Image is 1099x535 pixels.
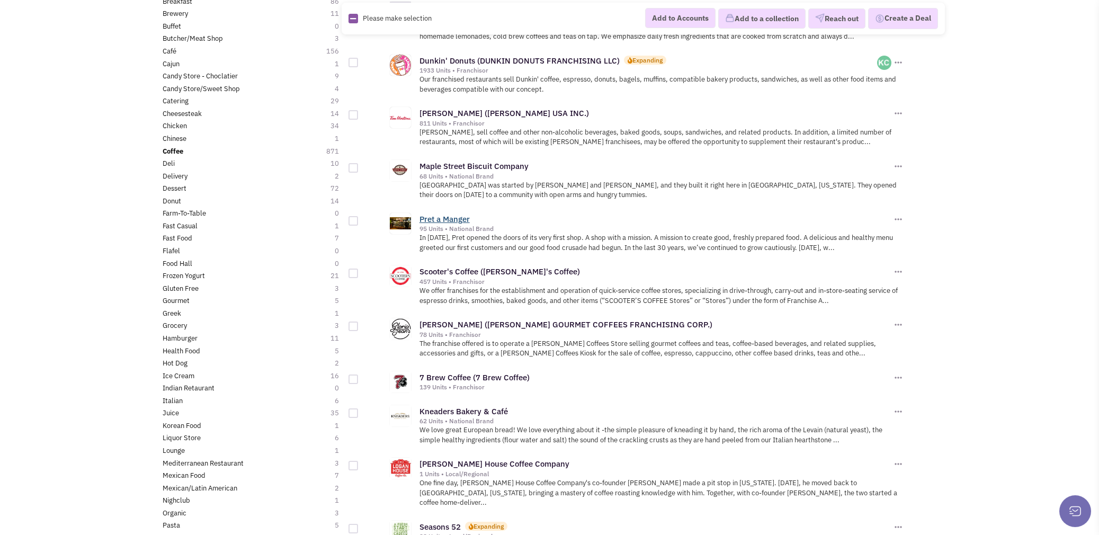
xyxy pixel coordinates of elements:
[163,72,238,82] a: Candy Store - Choclatier
[163,446,185,456] a: Lounge
[419,425,904,445] p: We love great European bread! We love everything about it -the simple pleasure of kneading it by ...
[163,496,190,506] a: Nighclub
[419,459,569,469] a: [PERSON_NAME] House Coffee Company
[335,134,350,144] span: 1
[330,334,350,344] span: 11
[163,296,190,306] a: Gourmet
[725,13,735,23] img: icon-collection-lavender.png
[163,384,215,394] a: Indian Retaurant
[419,75,904,94] p: Our franchised restaurants sell Dunkin' coffee, espresso, donuts, bagels, muffins, compatible bak...
[419,522,461,532] a: Seasons 52
[335,471,350,481] span: 7
[335,321,350,331] span: 3
[419,128,904,147] p: [PERSON_NAME], sell coffee and other non-alcoholic beverages, baked goods, soups, sandwiches, and...
[335,459,350,469] span: 3
[419,108,589,118] a: [PERSON_NAME] ([PERSON_NAME] USA INC.)
[419,119,892,128] div: 811 Units • Franchisor
[335,433,350,443] span: 6
[330,271,350,281] span: 21
[419,417,892,425] div: 62 Units • National Brand
[877,56,891,70] img: teWl9Dtx2ke2FFSUte9CyA.png
[419,233,904,253] p: In [DATE], Pret opened the doors of its very first shop. A shop with a mission. A mission to crea...
[335,246,350,256] span: 0
[330,109,350,119] span: 14
[163,484,237,494] a: Mexican/Latin American
[163,371,194,381] a: Ice Cream
[163,84,240,94] a: Candy Store/Sweet Shop
[808,8,865,29] button: Reach out
[335,284,350,294] span: 3
[163,172,187,182] a: Delivery
[335,72,350,82] span: 9
[330,197,350,207] span: 14
[163,471,205,481] a: Mexican Food
[335,172,350,182] span: 2
[419,225,892,233] div: 95 Units • National Brand
[419,172,892,181] div: 68 Units • National Brand
[163,334,198,344] a: Hamburger
[330,96,350,106] span: 29
[335,421,350,431] span: 1
[645,8,716,28] button: Add to Accounts
[326,147,350,157] span: 871
[330,159,350,169] span: 10
[163,346,200,356] a: Health Food
[163,459,244,469] a: Mediterranean Restaurant
[330,371,350,381] span: 16
[335,34,350,44] span: 3
[335,509,350,519] span: 3
[163,121,187,131] a: Chicken
[419,161,529,171] a: Maple Street Biscuit Company
[335,209,350,219] span: 0
[335,259,350,269] span: 0
[163,509,186,519] a: Organic
[163,246,180,256] a: Flafel
[163,34,223,44] a: Butcher/Meat Shop
[335,84,350,94] span: 4
[163,408,179,418] a: Juice
[163,271,205,281] a: Frozen Yogurt
[473,522,504,531] div: Expanding
[163,359,187,369] a: Hot Dog
[330,9,350,19] span: 11
[163,433,201,443] a: Liquor Store
[419,331,892,339] div: 78 Units • Franchisor
[163,284,199,294] a: Gluten Free
[330,121,350,131] span: 34
[718,8,806,29] button: Add to a collection
[163,147,183,156] b: Coffee
[335,521,350,531] span: 5
[163,134,186,144] a: Chinese
[163,109,202,119] a: Cheesesteak
[163,396,183,406] a: Italian
[163,59,180,69] a: Cajun
[419,214,470,224] a: Pret a Manger
[335,396,350,406] span: 6
[330,408,350,418] span: 35
[163,197,181,207] a: Donut
[419,406,508,416] a: Kneaders Bakery & Café
[419,470,892,478] div: 1 Units • Local/Regional
[330,184,350,194] span: 72
[335,359,350,369] span: 2
[163,309,181,319] a: Greek
[163,234,192,244] a: Fast Food
[419,66,878,75] div: 1933 Units • Franchisor
[419,383,892,391] div: 139 Units • Franchisor
[163,221,198,231] a: Fast Casual
[335,59,350,69] span: 1
[163,259,192,269] a: Food Hall
[163,321,187,331] a: Grocery
[419,286,904,306] p: We offer franchises for the establishment and operation of quick-service coffee stores, specializ...
[163,9,188,19] a: Brewery
[335,234,350,244] span: 7
[335,221,350,231] span: 1
[419,266,580,277] a: Scooter's Coffee ([PERSON_NAME]'s Coffee)
[419,56,620,66] a: Dunkin' Donuts (DUNKIN DONUTS FRANCHISING LLC)
[875,13,884,24] img: Deal-Dollar.png
[335,309,350,319] span: 1
[419,181,904,200] p: [GEOGRAPHIC_DATA] was started by [PERSON_NAME] and [PERSON_NAME], and they built it right here in...
[335,496,350,506] span: 1
[419,278,892,286] div: 457 Units • Franchisor
[163,184,186,194] a: Dessert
